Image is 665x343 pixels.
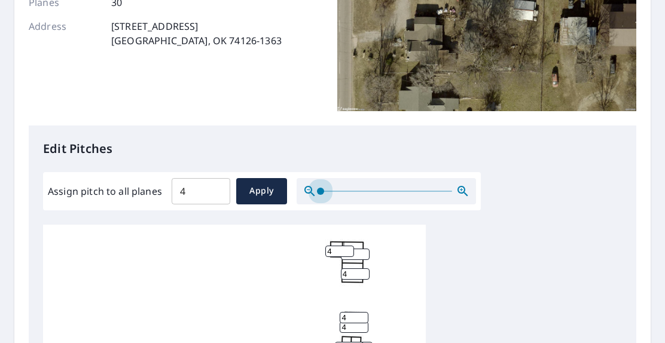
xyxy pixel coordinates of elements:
p: Address [29,19,100,48]
p: Edit Pitches [43,140,622,158]
input: 00.0 [172,174,230,208]
label: Assign pitch to all planes [48,184,162,198]
span: Apply [246,183,277,198]
p: [STREET_ADDRESS] [GEOGRAPHIC_DATA], OK 74126-1363 [111,19,282,48]
button: Apply [236,178,287,204]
